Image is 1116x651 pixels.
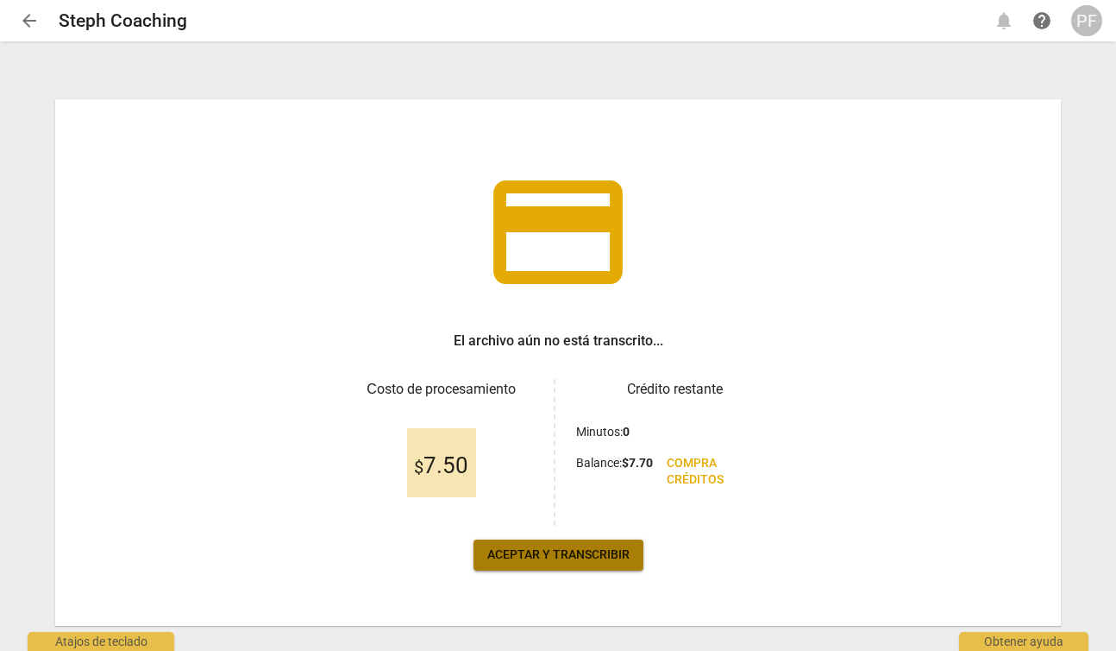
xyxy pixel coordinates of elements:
[576,379,774,400] h3: Crédito restante
[1026,5,1057,36] a: Obtener ayuda
[342,379,540,400] h3: Сosto de procesamiento
[487,547,630,564] span: Aceptar y transcribir
[623,425,630,439] b: 0
[28,632,174,651] div: Atajos de teclado
[480,155,636,310] span: credit_card
[414,453,468,479] span: 7.50
[576,454,653,472] p: Balance :
[653,448,774,496] a: Compra créditos
[414,457,423,477] span: $
[1071,5,1102,36] button: PF
[1031,10,1052,31] span: help
[19,10,40,31] span: arrow_back
[59,10,187,32] h2: Steph Coaching
[576,423,630,441] p: Minutos :
[473,540,643,571] button: Aceptar y transcribir
[959,632,1088,651] div: Obtener ayuda
[667,455,760,489] span: Compra créditos
[454,331,663,351] h3: El archivo aún no está transcrito...
[622,456,653,470] b: $ 7.70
